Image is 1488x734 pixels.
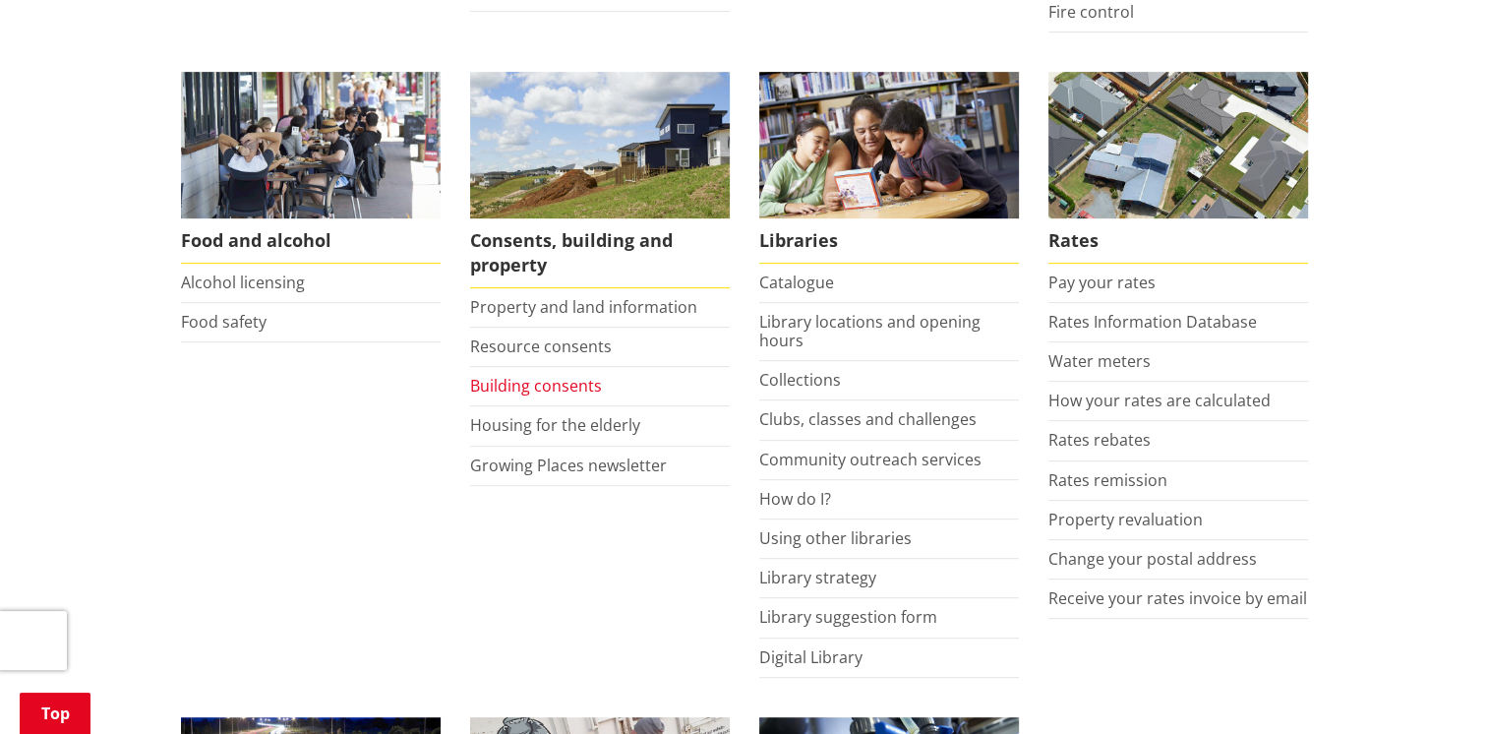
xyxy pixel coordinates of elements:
a: Property revaluation [1048,509,1203,530]
a: Food and Alcohol in the Waikato Food and alcohol [181,72,441,264]
a: Clubs, classes and challenges [759,408,977,430]
a: Resource consents [470,336,612,357]
a: Rates Information Database [1048,311,1257,333]
a: Top [20,693,90,734]
a: How your rates are calculated [1048,390,1271,411]
img: Waikato District Council libraries [759,72,1019,218]
a: Community outreach services [759,449,982,470]
a: New Pokeno housing development Consents, building and property [470,72,730,288]
a: Fire control [1048,1,1134,23]
a: Property and land information [470,296,697,318]
a: Alcohol licensing [181,272,305,293]
a: Pay your rates online Rates [1048,72,1308,264]
a: Catalogue [759,272,834,293]
a: Collections [759,369,841,391]
span: Libraries [759,218,1019,264]
span: Rates [1048,218,1308,264]
a: Rates rebates [1048,429,1151,451]
a: How do I? [759,488,831,510]
a: Housing for the elderly [470,414,640,436]
a: Growing Places newsletter [470,455,667,476]
a: Library locations and opening hours [759,311,981,351]
a: Change your postal address [1048,548,1257,570]
a: Rates remission [1048,469,1167,491]
a: Water meters [1048,350,1151,372]
a: Digital Library [759,646,863,668]
img: Food and Alcohol in the Waikato [181,72,441,218]
iframe: Messenger Launcher [1398,651,1468,722]
a: Library strategy [759,567,876,588]
a: Food safety [181,311,267,333]
a: Receive your rates invoice by email [1048,587,1307,609]
a: Library membership is free to everyone who lives in the Waikato district. Libraries [759,72,1019,264]
span: Food and alcohol [181,218,441,264]
img: Land and property thumbnail [470,72,730,218]
img: Rates-thumbnail [1048,72,1308,218]
a: Using other libraries [759,527,912,549]
a: Building consents [470,375,602,397]
span: Consents, building and property [470,218,730,288]
a: Library suggestion form [759,606,937,628]
a: Pay your rates [1048,272,1156,293]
